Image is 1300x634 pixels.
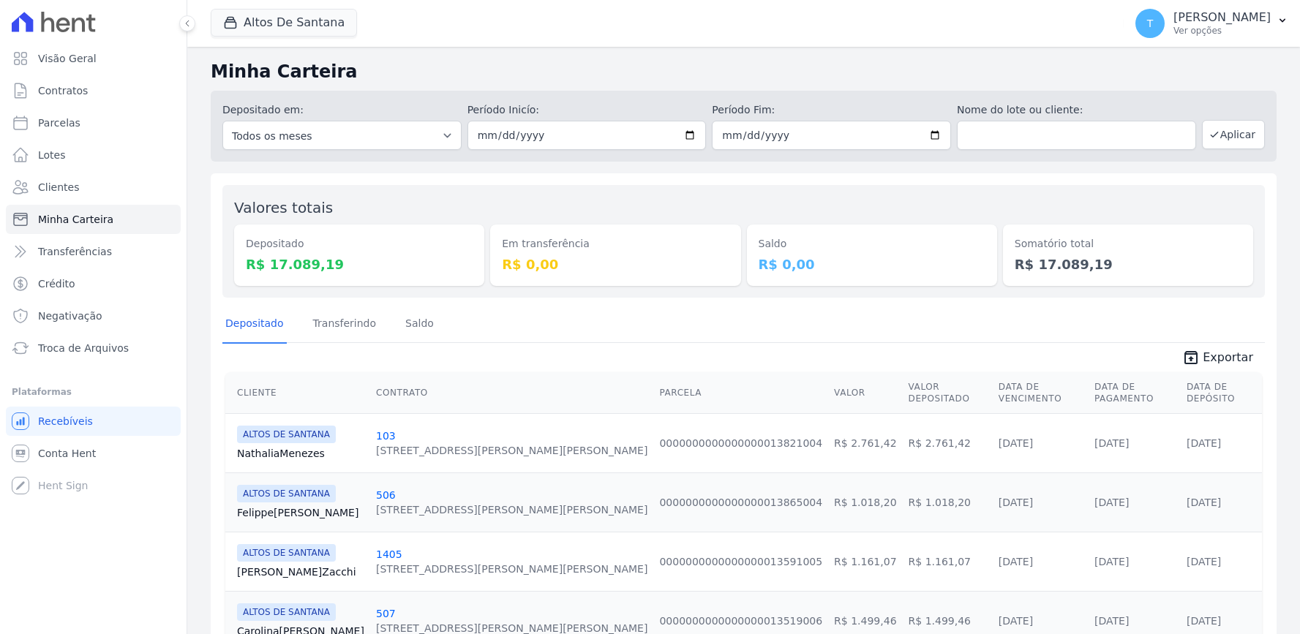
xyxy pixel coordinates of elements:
a: 0000000000000000013821004 [659,437,822,449]
a: [DATE] [1187,556,1221,567]
a: Depositado [222,306,287,344]
a: Transferências [6,237,181,266]
td: R$ 2.761,42 [903,413,993,472]
p: Ver opções [1173,25,1271,37]
a: [DATE] [999,437,1033,449]
span: Clientes [38,180,79,195]
td: R$ 1.018,20 [828,472,902,532]
a: Visão Geral [6,44,181,73]
label: Valores totais [234,199,333,216]
span: Troca de Arquivos [38,341,129,355]
span: Lotes [38,148,66,162]
label: Depositado em: [222,104,304,116]
a: [DATE] [999,556,1033,567]
a: [DATE] [1094,497,1129,508]
th: Data de Depósito [1181,372,1262,414]
th: Cliente [225,372,370,414]
a: Crédito [6,269,181,298]
td: R$ 2.761,42 [828,413,902,472]
th: Valor Depositado [903,372,993,414]
p: [PERSON_NAME] [1173,10,1271,25]
i: unarchive [1182,349,1200,366]
th: Data de Vencimento [993,372,1089,414]
a: unarchive Exportar [1171,349,1265,369]
a: 103 [376,430,396,442]
span: ALTOS DE SANTANA [237,426,336,443]
dd: R$ 17.089,19 [1015,254,1241,274]
a: Clientes [6,173,181,202]
span: Visão Geral [38,51,97,66]
div: Plataformas [12,383,175,401]
a: 0000000000000000013591005 [659,556,822,567]
dd: R$ 0,00 [759,254,985,274]
a: Parcelas [6,108,181,137]
th: Contrato [370,372,653,414]
button: Altos De Santana [211,9,357,37]
a: Transferindo [310,306,380,344]
a: [PERSON_NAME]Zacchi [237,565,364,579]
dt: Saldo [759,236,985,252]
span: Exportar [1203,349,1253,366]
span: Transferências [38,244,112,259]
span: Contratos [38,83,88,98]
span: Recebíveis [38,414,93,429]
label: Nome do lote ou cliente: [957,102,1196,118]
dd: R$ 17.089,19 [246,254,473,274]
a: 0000000000000000013865004 [659,497,822,508]
a: 1405 [376,548,402,560]
span: Crédito [38,276,75,291]
a: [DATE] [1094,556,1129,567]
a: [DATE] [1187,497,1221,508]
td: R$ 1.018,20 [903,472,993,532]
a: [DATE] [999,615,1033,627]
a: Contratos [6,76,181,105]
th: Parcela [653,372,828,414]
button: T [PERSON_NAME] Ver opções [1124,3,1300,44]
span: Minha Carteira [38,212,113,227]
th: Data de Pagamento [1089,372,1181,414]
span: Negativação [38,309,102,323]
div: [STREET_ADDRESS][PERSON_NAME][PERSON_NAME] [376,443,647,458]
th: Valor [828,372,902,414]
a: Negativação [6,301,181,331]
span: T [1147,18,1154,29]
td: R$ 1.161,07 [903,532,993,591]
span: Conta Hent [38,446,96,461]
span: ALTOS DE SANTANA [237,544,336,562]
a: Lotes [6,140,181,170]
a: [DATE] [1187,615,1221,627]
a: Troca de Arquivos [6,333,181,363]
button: Aplicar [1202,120,1265,149]
a: 0000000000000000013519006 [659,615,822,627]
a: Recebíveis [6,407,181,436]
span: ALTOS DE SANTANA [237,603,336,621]
dd: R$ 0,00 [502,254,729,274]
div: [STREET_ADDRESS][PERSON_NAME][PERSON_NAME] [376,502,647,517]
label: Período Inicío: [467,102,707,118]
dt: Em transferência [502,236,729,252]
h2: Minha Carteira [211,59,1277,85]
dt: Somatório total [1015,236,1241,252]
a: NathaliaMenezes [237,446,364,461]
label: Período Fim: [712,102,951,118]
div: [STREET_ADDRESS][PERSON_NAME][PERSON_NAME] [376,562,647,576]
a: [DATE] [1187,437,1221,449]
td: R$ 1.161,07 [828,532,902,591]
a: [DATE] [1094,615,1129,627]
span: ALTOS DE SANTANA [237,485,336,502]
span: Parcelas [38,116,80,130]
dt: Depositado [246,236,473,252]
a: Minha Carteira [6,205,181,234]
a: 507 [376,608,396,619]
a: Felippe[PERSON_NAME] [237,505,364,520]
a: 506 [376,489,396,501]
a: Conta Hent [6,439,181,468]
a: Saldo [402,306,437,344]
a: [DATE] [1094,437,1129,449]
a: [DATE] [999,497,1033,508]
